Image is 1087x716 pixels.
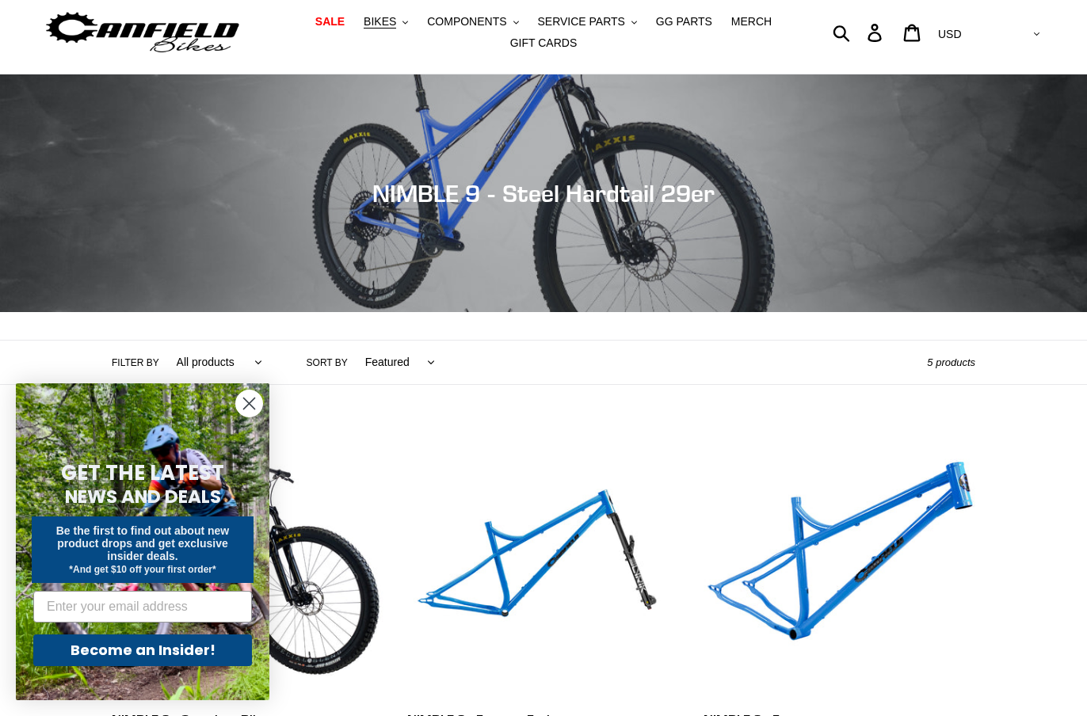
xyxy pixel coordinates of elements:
a: GIFT CARDS [502,32,585,54]
a: GG PARTS [648,11,720,32]
span: 5 products [927,356,975,368]
button: COMPONENTS [419,11,526,32]
span: COMPONENTS [427,15,506,29]
img: Canfield Bikes [44,8,242,58]
button: Close dialog [235,390,263,417]
button: Become an Insider! [33,634,252,666]
span: NIMBLE 9 - Steel Hardtail 29er [372,179,715,208]
span: MERCH [731,15,772,29]
span: Be the first to find out about new product drops and get exclusive insider deals. [56,524,230,562]
button: SERVICE PARTS [529,11,644,32]
span: NEWS AND DEALS [65,484,221,509]
span: *And get $10 off your first order* [69,564,215,575]
label: Sort by [307,356,348,370]
span: BIKES [364,15,396,29]
span: SERVICE PARTS [537,15,624,29]
span: GIFT CARDS [510,36,578,50]
a: SALE [307,11,353,32]
span: SALE [315,15,345,29]
label: Filter by [112,356,159,370]
button: BIKES [356,11,416,32]
a: MERCH [723,11,780,32]
input: Enter your email address [33,591,252,623]
span: GG PARTS [656,15,712,29]
span: GET THE LATEST [61,459,224,487]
